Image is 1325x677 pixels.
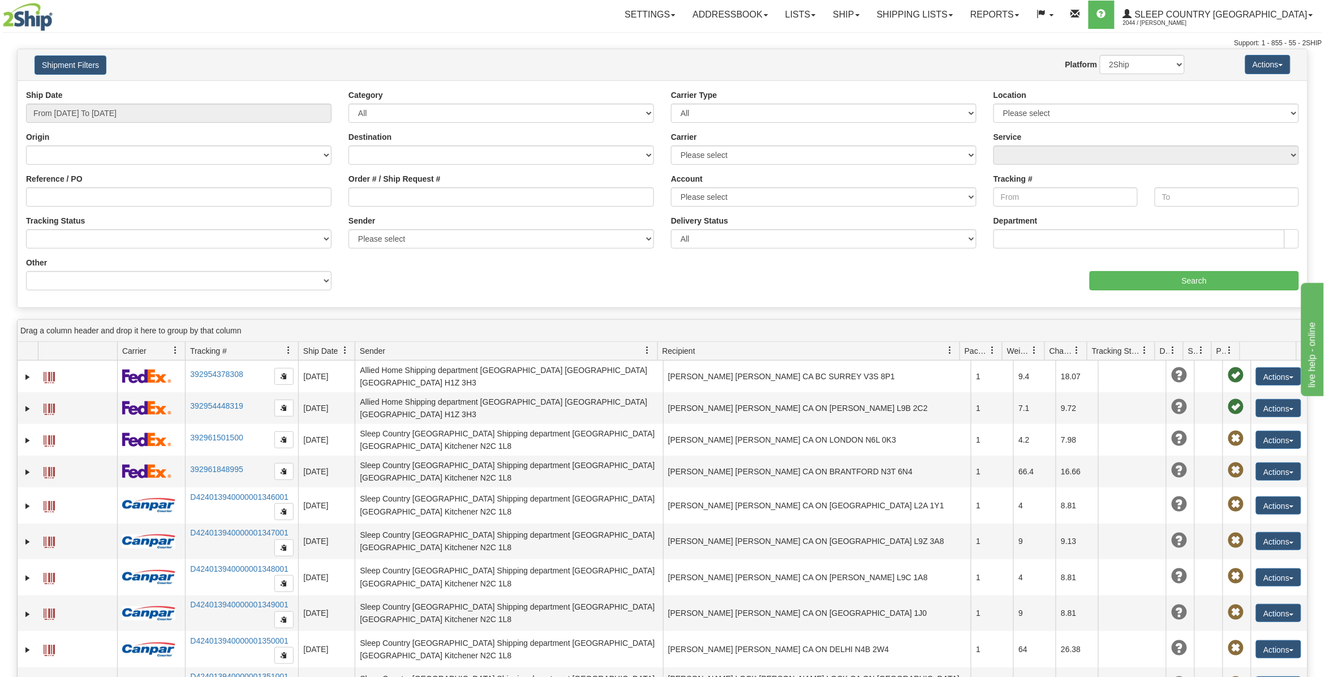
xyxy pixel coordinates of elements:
td: 4 [1013,559,1056,595]
label: Tracking # [993,173,1033,185]
a: Label [44,430,55,448]
td: [PERSON_NAME] [PERSON_NAME] CA ON BRANTFORD N3T 6N4 [663,456,971,487]
a: Expand [22,403,33,414]
a: D424013940000001348001 [190,564,289,573]
a: Expand [22,572,33,584]
button: Copy to clipboard [274,503,294,520]
span: Sleep Country [GEOGRAPHIC_DATA] [1132,10,1307,19]
a: Label [44,399,55,417]
label: Destination [349,131,392,143]
td: 4.2 [1013,424,1056,456]
a: Lists [777,1,824,29]
span: Weight [1007,345,1031,357]
button: Copy to clipboard [274,463,294,480]
span: Charge [1049,345,1073,357]
button: Actions [1256,431,1301,449]
span: Pickup Not Assigned [1228,533,1244,549]
a: Label [44,532,55,550]
td: 16.66 [1056,456,1098,487]
td: [DATE] [298,361,355,392]
img: 14 - Canpar [122,570,175,584]
label: Tracking Status [26,215,85,226]
td: [PERSON_NAME] [PERSON_NAME] CA ON [GEOGRAPHIC_DATA] 1J0 [663,595,971,632]
span: Unknown [1171,640,1187,656]
div: grid grouping header [18,320,1307,342]
label: Order # / Ship Request # [349,173,441,185]
button: Actions [1245,55,1290,74]
img: logo2044.jpg [3,3,53,31]
span: Unknown [1171,533,1187,549]
button: Copy to clipboard [274,575,294,592]
td: [DATE] [298,456,355,487]
a: Label [44,568,55,586]
button: Copy to clipboard [274,539,294,556]
span: Pickup Not Assigned [1228,496,1244,512]
td: Sleep Country [GEOGRAPHIC_DATA] Shipping department [GEOGRAPHIC_DATA] [GEOGRAPHIC_DATA] Kitchener... [355,559,663,595]
button: Actions [1256,640,1301,658]
span: Pickup Not Assigned [1228,568,1244,584]
td: Sleep Country [GEOGRAPHIC_DATA] Shipping department [GEOGRAPHIC_DATA] [GEOGRAPHIC_DATA] Kitchener... [355,631,663,667]
td: Sleep Country [GEOGRAPHIC_DATA] Shipping department [GEOGRAPHIC_DATA] [GEOGRAPHIC_DATA] Kitchener... [355,424,663,456]
span: Pickup Status [1216,345,1226,357]
span: Recipient [662,345,695,357]
td: 9.13 [1056,524,1098,560]
a: Expand [22,466,33,478]
a: Charge filter column settings [1068,341,1087,360]
td: [DATE] [298,524,355,560]
span: Ship Date [303,345,338,357]
a: Label [44,496,55,514]
span: Pickup Not Assigned [1228,605,1244,620]
img: 14 - Canpar [122,606,175,620]
a: Shipment Issues filter column settings [1192,341,1211,360]
td: 8.81 [1056,559,1098,595]
a: Expand [22,500,33,512]
span: 2044 / [PERSON_NAME] [1123,18,1208,29]
td: 4 [1013,487,1056,524]
label: Service [993,131,1022,143]
input: To [1155,187,1299,207]
td: 1 [971,487,1013,524]
td: 9 [1013,595,1056,632]
td: Sleep Country [GEOGRAPHIC_DATA] Shipping department [GEOGRAPHIC_DATA] [GEOGRAPHIC_DATA] Kitchener... [355,487,663,524]
span: Tracking Status [1092,345,1141,357]
td: 1 [971,392,1013,424]
a: 392961848995 [190,465,243,474]
a: Expand [22,435,33,446]
button: Actions [1256,367,1301,385]
a: Expand [22,371,33,383]
a: Ship [824,1,868,29]
a: Pickup Status filter column settings [1220,341,1240,360]
td: 7.1 [1013,392,1056,424]
button: Copy to clipboard [274,400,294,417]
td: [DATE] [298,487,355,524]
td: [PERSON_NAME] [PERSON_NAME] CA ON [GEOGRAPHIC_DATA] L2A 1Y1 [663,487,971,524]
button: Actions [1256,496,1301,515]
td: 9.4 [1013,361,1056,392]
a: 392961501500 [190,433,243,442]
button: Shipment Filters [35,55,106,75]
td: 7.98 [1056,424,1098,456]
span: Unknown [1171,462,1187,478]
a: Recipient filter column settings [940,341,960,360]
button: Copy to clipboard [274,431,294,448]
div: Support: 1 - 855 - 55 - 2SHIP [3,38,1322,48]
td: 66.4 [1013,456,1056,487]
td: 9.72 [1056,392,1098,424]
td: 1 [971,361,1013,392]
span: Unknown [1171,431,1187,447]
label: Location [993,89,1026,101]
img: 14 - Canpar [122,498,175,512]
span: Pickup Successfully created [1228,399,1244,415]
a: Carrier filter column settings [166,341,185,360]
a: D424013940000001349001 [190,600,289,609]
a: Sender filter column settings [638,341,657,360]
td: 1 [971,631,1013,667]
label: Category [349,89,383,101]
button: Copy to clipboard [274,647,294,664]
a: Tracking Status filter column settings [1135,341,1155,360]
button: Actions [1256,462,1301,481]
button: Actions [1256,532,1301,550]
a: Expand [22,609,33,620]
td: [PERSON_NAME] [PERSON_NAME] CA BC SURREY V3S 8P1 [663,361,971,392]
a: Label [44,640,55,658]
